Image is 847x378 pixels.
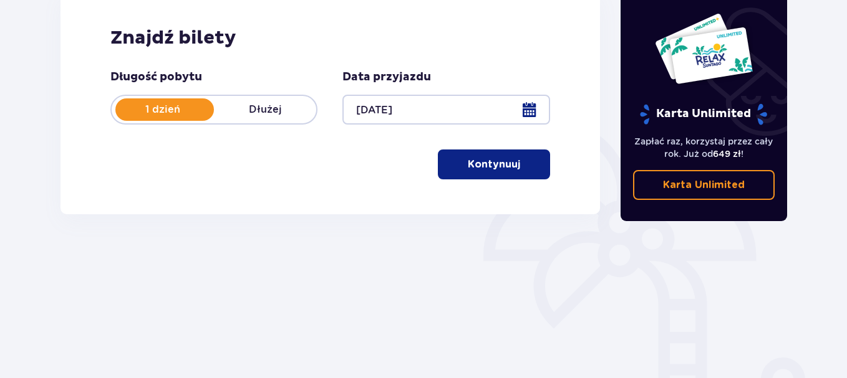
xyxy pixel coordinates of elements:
[663,178,745,192] p: Karta Unlimited
[110,26,550,50] h2: Znajdź bilety
[438,149,550,179] button: Kontynuuj
[654,12,753,85] img: Dwie karty całoroczne do Suntago z napisem 'UNLIMITED RELAX', na białym tle z tropikalnymi liśćmi...
[342,70,431,85] p: Data przyjazdu
[110,70,202,85] p: Długość pobytu
[633,170,775,200] a: Karta Unlimited
[639,103,768,125] p: Karta Unlimited
[713,149,741,159] span: 649 zł
[468,158,520,171] p: Kontynuuj
[112,103,214,116] p: 1 dzień
[633,135,775,160] p: Zapłać raz, korzystaj przez cały rok. Już od !
[214,103,316,116] p: Dłużej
